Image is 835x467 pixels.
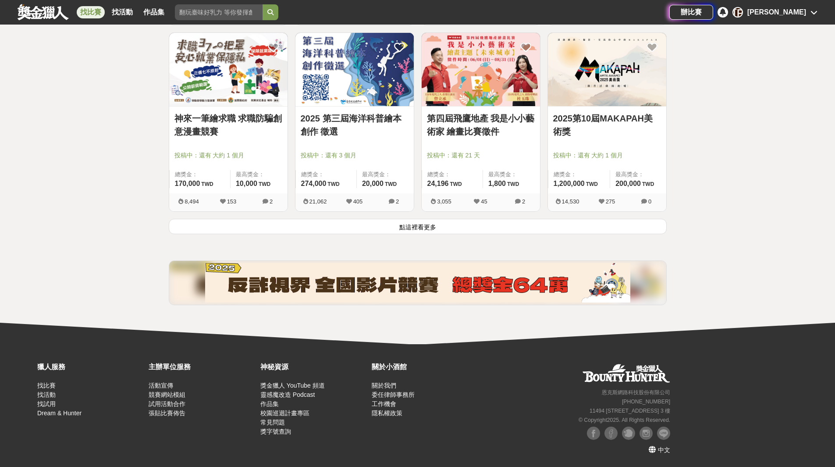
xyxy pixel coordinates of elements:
div: [PERSON_NAME] [747,7,806,18]
img: b4b43df0-ce9d-4ec9-9998-1f8643ec197e.png [205,263,630,303]
span: 中文 [658,446,670,453]
img: Cover Image [548,33,666,106]
a: 試用活動合作 [149,400,185,407]
span: 153 [227,198,237,205]
img: Cover Image [422,33,540,106]
a: 常見問題 [260,419,285,426]
a: 張貼比賽佈告 [149,410,185,417]
a: 找比賽 [77,6,105,18]
a: 找活動 [108,6,136,18]
span: 投稿中：還有 3 個月 [301,151,409,160]
span: 24,196 [427,180,449,187]
a: 活動宣傳 [149,382,173,389]
span: 最高獎金： [362,170,409,179]
small: 11494 [STREET_ADDRESS] 3 樓 [590,408,670,414]
img: LINE [657,427,670,440]
img: Cover Image [295,33,414,106]
span: 總獎金： [175,170,225,179]
span: 200,000 [615,180,641,187]
a: 委任律師事務所 [372,391,415,398]
input: 翻玩臺味好乳力 等你發揮創意！ [175,4,263,20]
a: 獎字號查詢 [260,428,291,435]
span: TWD [327,181,339,187]
a: 隱私權政策 [372,410,402,417]
a: Cover Image [169,33,288,107]
span: TWD [385,181,397,187]
span: 274,000 [301,180,327,187]
span: 3,055 [437,198,451,205]
img: Facebook [587,427,600,440]
a: 第四屆飛鷹地產 我是小小藝術家 繪畫比賽徵件 [427,112,535,138]
a: 作品集 [140,6,168,18]
a: 關於我們 [372,382,396,389]
span: 14,530 [562,198,579,205]
img: Facebook [604,427,618,440]
a: Cover Image [295,33,414,107]
small: © Copyright 2025 . All Rights Reserved. [579,417,670,423]
span: 21,062 [309,198,327,205]
span: 405 [353,198,363,205]
img: Instagram [640,427,653,440]
span: 0 [648,198,651,205]
a: 辦比賽 [669,5,713,20]
a: 工作機會 [372,400,396,407]
span: 投稿中：還有 大約 1 個月 [553,151,661,160]
a: 校園巡迴計畫專區 [260,410,309,417]
span: TWD [450,181,462,187]
div: 關於小酒館 [372,362,479,372]
div: 獵人服務 [37,362,144,372]
span: 最高獎金： [488,170,535,179]
span: 1,800 [488,180,506,187]
span: 45 [481,198,487,205]
small: [PHONE_NUMBER] [622,399,670,405]
a: 2025 第三屆海洋科普繪本創作 徵選 [301,112,409,138]
a: 靈感魔改造 Podcast [260,391,315,398]
span: TWD [201,181,213,187]
div: 主辦單位服務 [149,362,256,372]
span: 2 [522,198,525,205]
span: 總獎金： [427,170,477,179]
a: 找比賽 [37,382,56,389]
span: 8,494 [185,198,199,205]
a: Dream & Hunter [37,410,82,417]
a: 獎金獵人 YouTube 頻道 [260,382,325,389]
a: 作品集 [260,400,279,407]
span: 投稿中：還有 21 天 [427,151,535,160]
span: 170,000 [175,180,200,187]
span: 最高獎金： [236,170,282,179]
span: 最高獎金： [615,170,661,179]
a: Cover Image [548,33,666,107]
a: 找試用 [37,400,56,407]
a: 競賽網站模組 [149,391,185,398]
span: 總獎金： [554,170,605,179]
div: [PERSON_NAME] [732,7,743,18]
span: TWD [259,181,270,187]
span: TWD [507,181,519,187]
a: Cover Image [422,33,540,107]
div: 神秘資源 [260,362,367,372]
span: 10,000 [236,180,257,187]
img: Plurk [622,427,635,440]
span: 投稿中：還有 大約 1 個月 [174,151,282,160]
span: TWD [642,181,654,187]
span: 2 [396,198,399,205]
img: Cover Image [169,33,288,106]
button: 點這裡看更多 [169,219,667,234]
span: 275 [606,198,615,205]
a: 神來一筆繪求職 求職防騙創意漫畫競賽 [174,112,282,138]
span: 1,200,000 [554,180,585,187]
span: 總獎金： [301,170,351,179]
a: 2025第10屆MAKAPAH美術獎 [553,112,661,138]
a: 找活動 [37,391,56,398]
span: 20,000 [362,180,384,187]
small: 恩克斯網路科技股份有限公司 [602,389,670,396]
span: TWD [586,181,598,187]
span: 2 [270,198,273,205]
